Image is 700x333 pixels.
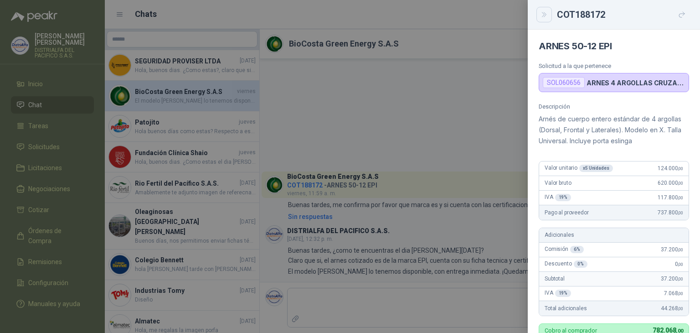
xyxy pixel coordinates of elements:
[664,290,683,297] span: 7.068
[678,210,683,215] span: ,00
[545,165,613,172] span: Valor unitario
[545,209,589,216] span: Pago al proveedor
[539,9,550,20] button: Close
[545,260,587,268] span: Descuento
[675,261,683,267] span: 0
[545,194,571,201] span: IVA
[545,246,584,253] span: Comisión
[678,247,683,252] span: ,00
[539,301,689,316] div: Total adicionales
[539,228,689,243] div: Adicionales
[555,290,571,297] div: 19 %
[661,305,683,312] span: 44.268
[678,181,683,186] span: ,00
[557,7,689,22] div: COT188172
[678,291,683,296] span: ,00
[545,180,571,186] span: Valor bruto
[678,195,683,200] span: ,00
[661,276,683,282] span: 37.200
[539,103,689,110] p: Descripción
[539,41,689,52] h4: ARNES 50-12 EPI
[678,306,683,311] span: ,00
[539,114,689,146] p: Arnés de cuerpo entero estándar de 4 argollas (Dorsal, Frontal y Laterales). Modelo en X. Talla U...
[678,276,683,281] span: ,00
[661,246,683,253] span: 37.200
[545,290,571,297] span: IVA
[658,194,683,201] span: 117.800
[658,209,683,216] span: 737.800
[678,166,683,171] span: ,00
[574,260,587,268] div: 0 %
[579,165,613,172] div: x 5 Unidades
[539,62,689,69] p: Solicitud a la que pertenece
[587,79,685,87] p: ARNES 4 ARGOLLAS CRUZADO RECUBIERTO PVC
[570,246,584,253] div: 6 %
[678,262,683,267] span: ,00
[545,276,565,282] span: Subtotal
[658,180,683,186] span: 620.000
[543,77,585,88] div: SOL060656
[555,194,571,201] div: 19 %
[658,165,683,172] span: 124.000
